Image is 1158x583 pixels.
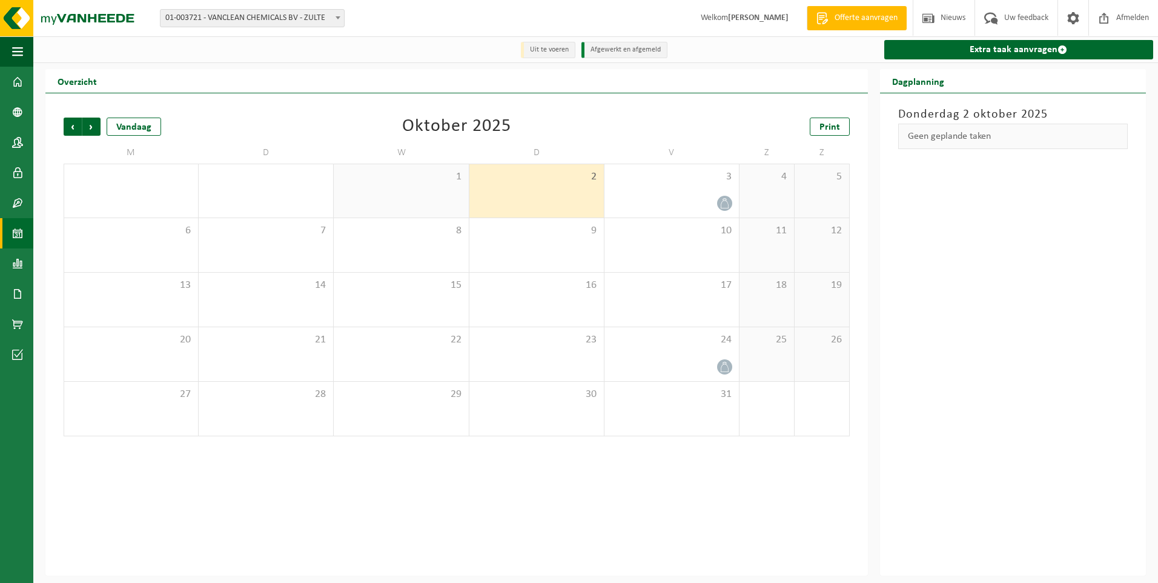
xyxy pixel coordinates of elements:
[801,333,843,347] span: 26
[160,9,345,27] span: 01-003721 - VANCLEAN CHEMICALS BV - ZULTE
[70,279,192,292] span: 13
[475,388,598,401] span: 30
[795,142,850,164] td: Z
[45,69,109,93] h2: Overzicht
[819,122,840,132] span: Print
[898,124,1128,149] div: Geen geplande taken
[205,333,327,347] span: 21
[746,170,788,184] span: 4
[610,333,733,347] span: 24
[70,333,192,347] span: 20
[610,170,733,184] span: 3
[199,142,334,164] td: D
[880,69,956,93] h2: Dagplanning
[402,118,511,136] div: Oktober 2025
[807,6,907,30] a: Offerte aanvragen
[832,12,901,24] span: Offerte aanvragen
[884,40,1153,59] a: Extra taak aanvragen
[205,224,327,238] span: 7
[475,224,598,238] span: 9
[340,279,462,292] span: 15
[801,279,843,292] span: 19
[801,224,843,238] span: 12
[205,388,327,401] span: 28
[475,170,598,184] span: 2
[340,224,462,238] span: 8
[70,388,192,401] span: 27
[82,118,101,136] span: Volgende
[801,170,843,184] span: 5
[475,279,598,292] span: 16
[340,333,462,347] span: 22
[160,10,344,27] span: 01-003721 - VANCLEAN CHEMICALS BV - ZULTE
[728,13,789,22] strong: [PERSON_NAME]
[581,42,667,58] li: Afgewerkt en afgemeld
[334,142,469,164] td: W
[107,118,161,136] div: Vandaag
[70,224,192,238] span: 6
[604,142,739,164] td: V
[475,333,598,347] span: 23
[469,142,604,164] td: D
[340,388,462,401] span: 29
[746,333,788,347] span: 25
[739,142,795,164] td: Z
[610,279,733,292] span: 17
[64,142,199,164] td: M
[64,118,82,136] span: Vorige
[898,105,1128,124] h3: Donderdag 2 oktober 2025
[746,279,788,292] span: 18
[205,279,327,292] span: 14
[340,170,462,184] span: 1
[610,224,733,238] span: 10
[521,42,575,58] li: Uit te voeren
[810,118,850,136] a: Print
[746,224,788,238] span: 11
[610,388,733,401] span: 31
